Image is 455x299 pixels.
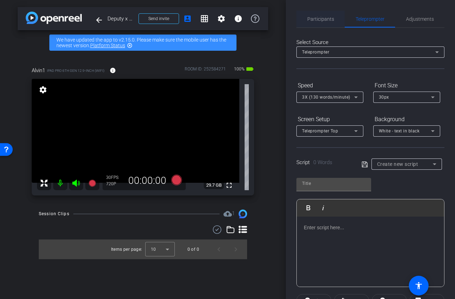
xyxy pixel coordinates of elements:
div: 0 of 0 [187,246,199,253]
div: 00:00:00 [124,175,171,187]
div: ROOM ID: 252584271 [185,66,226,76]
span: White - text in black [379,129,420,133]
div: Font Size [373,80,440,92]
button: Italic (⌘I) [316,201,330,215]
mat-icon: account_box [183,14,192,23]
span: Teleprompter [302,50,329,55]
div: Background [373,113,440,125]
mat-icon: settings [38,86,48,94]
div: Select Source [296,38,444,46]
button: Next page [227,241,244,258]
span: 3X (130 words/minute) [302,95,350,100]
div: Screen Setup [296,113,363,125]
span: Destinations for your clips [223,210,235,218]
mat-icon: battery_std [246,65,254,73]
mat-icon: highlight_off [127,43,133,48]
span: 0 Words [313,159,332,166]
mat-icon: settings [217,14,226,23]
span: Alvin1 [32,67,45,74]
button: Bold (⌘B) [302,201,315,215]
div: Session Clips [39,210,69,217]
div: We have updated the app to v2.15.0. Please make sure the mobile user has the newest version. [49,35,236,51]
span: 1 [232,210,235,217]
mat-icon: cloud_upload [223,210,232,218]
span: 30px [379,95,389,100]
mat-icon: grid_on [200,14,209,23]
mat-icon: arrow_back [95,16,103,24]
img: Session clips [239,210,247,218]
span: Teleprompter Top [302,129,338,133]
div: Script [296,158,352,167]
span: Send invite [148,16,169,21]
div: 30 [106,175,124,180]
mat-icon: info [110,67,116,74]
div: Speed [296,80,363,92]
div: Items per page: [111,246,142,253]
span: Deputy x DNA Recruitment Capture - [PERSON_NAME][EMAIL_ADDRESS][DOMAIN_NAME] [107,12,134,26]
button: Send invite [139,13,179,24]
span: Teleprompter [356,17,385,21]
span: 29.7 GB [204,181,224,189]
span: Participants [307,17,334,21]
span: 100% [233,63,246,75]
img: app-logo [26,12,82,24]
span: Create new script [377,161,418,167]
mat-icon: fullscreen [225,181,233,189]
a: Platform Status [90,43,125,48]
span: iPad Pro 6th Gen 12.9-inch (WiFi) [47,68,104,73]
mat-icon: info [234,14,242,23]
button: Previous page [210,241,227,258]
span: Adjustments [406,17,434,21]
input: Title [302,179,365,188]
div: 720P [106,181,124,187]
span: FPS [111,175,118,180]
mat-icon: accessibility [414,281,423,290]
